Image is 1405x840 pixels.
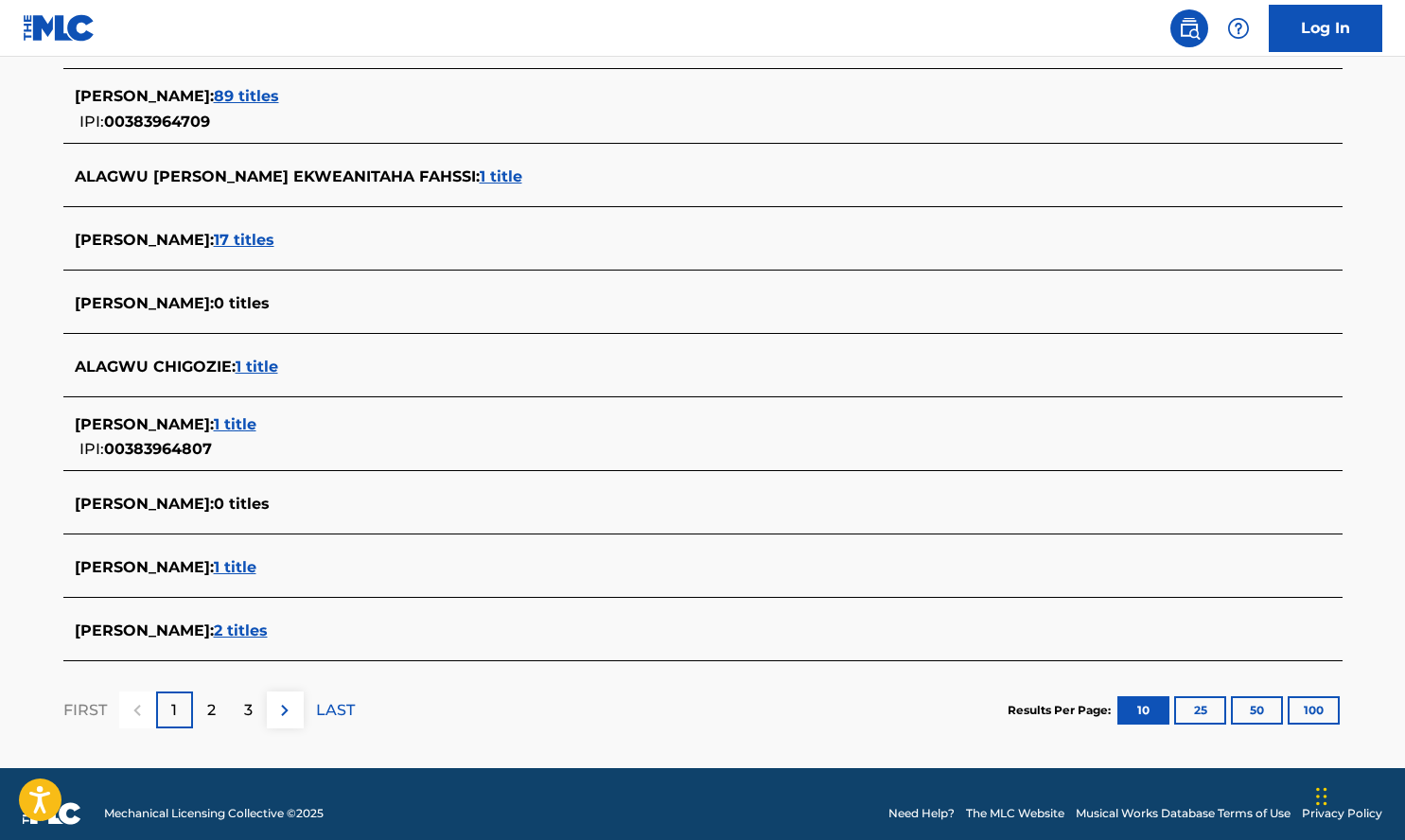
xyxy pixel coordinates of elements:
[1220,9,1257,47] div: Help
[75,87,214,105] span: [PERSON_NAME] :
[23,802,81,825] img: logo
[966,805,1064,822] a: The MLC Website
[1310,749,1405,840] iframe: Chat Widget
[214,558,256,576] span: 1 title
[1288,696,1340,725] button: 100
[75,621,214,639] span: [PERSON_NAME] :
[1008,702,1115,719] p: Results Per Page:
[1170,9,1208,47] a: Public Search
[480,167,522,185] span: 1 title
[75,294,214,312] span: [PERSON_NAME] :
[75,415,214,433] span: [PERSON_NAME] :
[104,805,324,822] span: Mechanical Licensing Collective © 2025
[75,358,236,376] span: ALAGWU CHIGOZIE :
[214,294,270,312] span: 0 titles
[79,440,104,458] span: IPI:
[236,358,278,376] span: 1 title
[23,14,96,42] img: MLC Logo
[1174,696,1226,725] button: 25
[214,621,268,639] span: 2 titles
[1117,696,1169,725] button: 10
[244,699,253,722] p: 3
[1316,768,1327,825] div: Drag
[1178,17,1201,40] img: search
[75,495,214,513] span: [PERSON_NAME] :
[1076,805,1291,822] a: Musical Works Database Terms of Use
[1302,805,1382,822] a: Privacy Policy
[63,699,107,722] p: FIRST
[207,699,216,722] p: 2
[316,699,355,722] p: LAST
[104,440,212,458] span: 00383964807
[104,113,210,131] span: 00383964709
[75,558,214,576] span: [PERSON_NAME] :
[214,87,279,105] span: 89 titles
[171,699,177,722] p: 1
[273,699,296,722] img: right
[75,231,214,249] span: [PERSON_NAME] :
[79,113,104,131] span: IPI:
[75,167,480,185] span: ALAGWU [PERSON_NAME] EKWEANITAHA FAHSSI :
[214,495,270,513] span: 0 titles
[888,805,955,822] a: Need Help?
[214,231,274,249] span: 17 titles
[1231,696,1283,725] button: 50
[214,415,256,433] span: 1 title
[1227,17,1250,40] img: help
[1269,5,1382,52] a: Log In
